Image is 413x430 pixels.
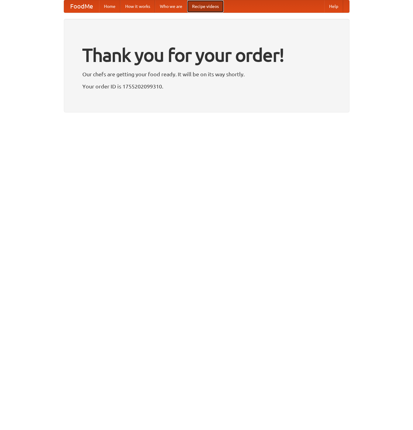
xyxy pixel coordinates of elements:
[120,0,155,12] a: How it works
[187,0,224,12] a: Recipe videos
[82,40,331,70] h1: Thank you for your order!
[324,0,343,12] a: Help
[82,82,331,91] p: Your order ID is 1755202099310.
[82,70,331,79] p: Our chefs are getting your food ready. It will be on its way shortly.
[99,0,120,12] a: Home
[155,0,187,12] a: Who we are
[64,0,99,12] a: FoodMe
